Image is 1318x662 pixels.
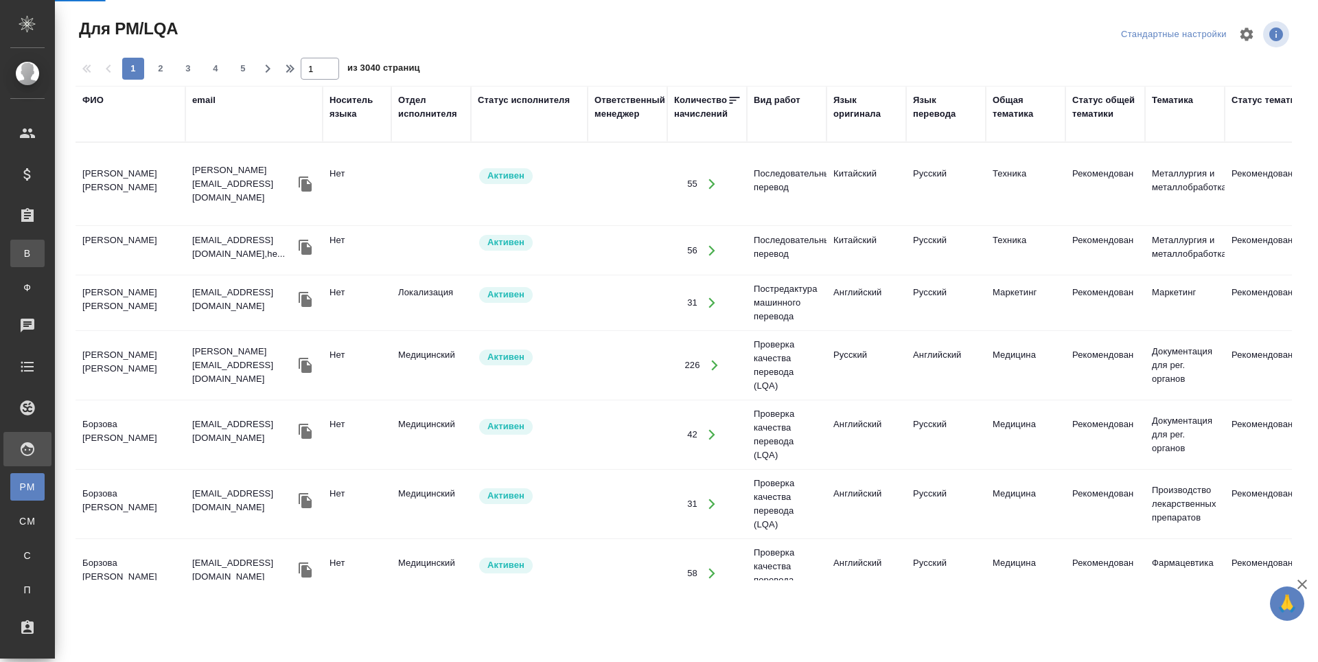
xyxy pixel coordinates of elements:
[1270,586,1304,621] button: 🙏
[913,93,979,121] div: Язык перевода
[906,480,986,528] td: Русский
[10,576,45,604] a: П
[391,279,471,327] td: Локализация
[687,177,697,191] div: 55
[17,583,38,597] span: П
[391,341,471,389] td: Медицинский
[17,480,38,494] span: PM
[594,93,665,121] div: Ответственный менеджер
[76,341,185,389] td: [PERSON_NAME] [PERSON_NAME]
[323,160,391,208] td: Нет
[1065,411,1145,459] td: Рекомендован
[1145,227,1225,275] td: Металлургия и металлобработка
[906,341,986,389] td: Английский
[295,490,316,511] button: Скопировать
[1232,93,1306,107] div: Статус тематики
[1145,338,1225,393] td: Документация для рег. органов
[1065,480,1145,528] td: Рекомендован
[1118,24,1230,45] div: split button
[232,58,254,80] button: 5
[487,350,524,364] p: Активен
[826,341,906,389] td: Русский
[347,60,420,80] span: из 3040 страниц
[687,428,697,442] div: 42
[391,549,471,597] td: Медицинский
[674,93,728,121] div: Количество начислений
[1145,407,1225,462] td: Документация для рег. органов
[906,279,986,327] td: Русский
[192,418,295,445] p: [EMAIL_ADDRESS][DOMAIN_NAME]
[986,341,1065,389] td: Медицина
[1065,227,1145,275] td: Рекомендован
[478,556,581,575] div: Рядовой исполнитель: назначай с учетом рейтинга
[10,240,45,267] a: В
[1145,477,1225,532] td: Производство лекарственных препаратов
[192,163,295,205] p: [PERSON_NAME][EMAIL_ADDRESS][DOMAIN_NAME]
[1145,160,1225,208] td: Металлургия и металлобработка
[687,497,697,511] div: 31
[329,93,384,121] div: Носитель языка
[747,275,826,330] td: Постредактура машинного перевода
[177,58,199,80] button: 3
[10,507,45,535] a: CM
[701,352,729,380] button: Открыть работы
[17,247,38,260] span: В
[150,58,172,80] button: 2
[986,227,1065,275] td: Техника
[487,236,524,249] p: Активен
[754,93,800,107] div: Вид работ
[826,549,906,597] td: Английский
[1072,93,1138,121] div: Статус общей тематики
[1230,18,1263,51] span: Настроить таблицу
[1145,279,1225,327] td: Маркетинг
[986,480,1065,528] td: Медицина
[747,227,826,275] td: Последовательный перевод
[177,62,199,76] span: 3
[906,227,986,275] td: Русский
[684,358,700,372] div: 226
[192,487,295,514] p: [EMAIL_ADDRESS][DOMAIN_NAME]
[747,331,826,400] td: Проверка качества перевода (LQA)
[993,93,1059,121] div: Общая тематика
[192,233,295,261] p: [EMAIL_ADDRESS][DOMAIN_NAME],he...
[487,288,524,301] p: Активен
[478,233,581,252] div: Рядовой исполнитель: назначай с учетом рейтинга
[17,549,38,562] span: С
[906,160,986,208] td: Русский
[698,421,726,449] button: Открыть работы
[986,411,1065,459] td: Медицина
[1152,93,1193,107] div: Тематика
[833,93,899,121] div: Язык оригинала
[17,514,38,528] span: CM
[698,560,726,588] button: Открыть работы
[10,542,45,569] a: С
[747,539,826,608] td: Проверка качества перевода (LQA)
[323,341,391,389] td: Нет
[295,560,316,580] button: Скопировать
[76,549,185,597] td: Борзова [PERSON_NAME]
[1275,589,1299,618] span: 🙏
[323,549,391,597] td: Нет
[192,286,295,313] p: [EMAIL_ADDRESS][DOMAIN_NAME]
[986,160,1065,208] td: Техника
[487,169,524,183] p: Активен
[826,411,906,459] td: Английский
[192,556,295,584] p: [EMAIL_ADDRESS][DOMAIN_NAME]
[323,411,391,459] td: Нет
[76,480,185,528] td: Борзова [PERSON_NAME]
[687,296,697,310] div: 31
[1065,549,1145,597] td: Рекомендован
[698,289,726,317] button: Открыть работы
[826,480,906,528] td: Английский
[687,567,697,580] div: 58
[82,93,104,107] div: ФИО
[323,227,391,275] td: Нет
[478,286,581,304] div: Рядовой исполнитель: назначай с учетом рейтинга
[1065,341,1145,389] td: Рекомендован
[698,490,726,518] button: Открыть работы
[986,549,1065,597] td: Медицина
[205,62,227,76] span: 4
[747,470,826,538] td: Проверка качества перевода (LQA)
[826,160,906,208] td: Китайский
[192,345,295,386] p: [PERSON_NAME][EMAIL_ADDRESS][DOMAIN_NAME]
